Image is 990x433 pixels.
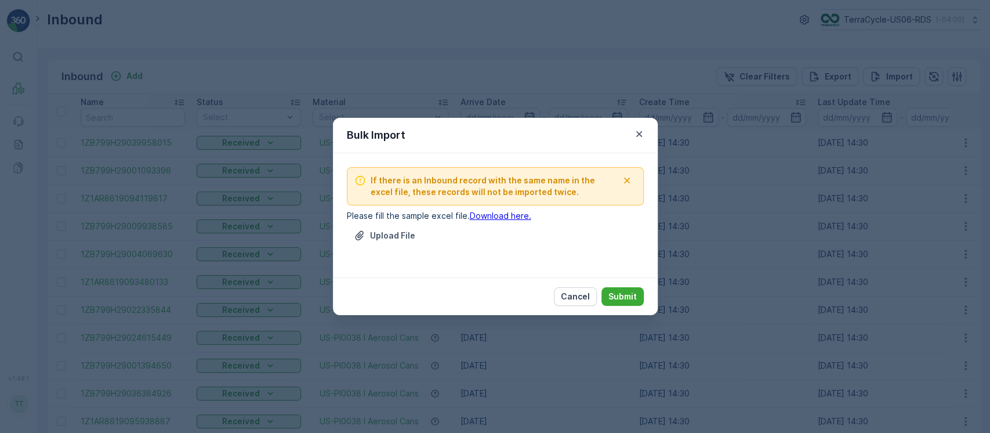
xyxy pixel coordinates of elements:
button: Upload File [347,226,422,245]
button: Cancel [554,287,597,306]
p: Submit [608,291,637,302]
p: Upload File [370,230,415,241]
p: Bulk Import [347,127,405,143]
button: Submit [601,287,644,306]
p: Please fill the sample excel file. [347,210,644,222]
span: If there is an Inbound record with the same name in the excel file, these records will not be imp... [371,175,618,198]
p: Cancel [561,291,590,302]
a: Download here. [470,211,531,221]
